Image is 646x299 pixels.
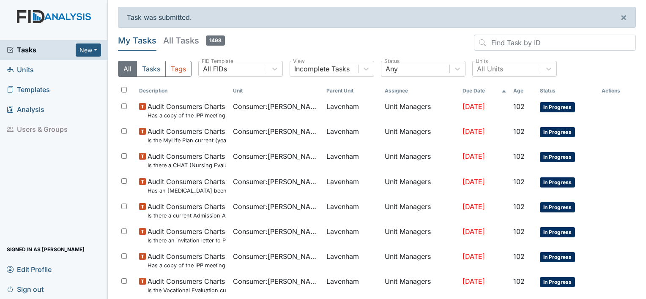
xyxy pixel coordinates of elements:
button: New [76,43,101,57]
span: [DATE] [463,227,485,236]
span: Lavenham [326,177,359,187]
td: Unit Managers [381,223,460,248]
span: Consumer : [PERSON_NAME] [233,101,320,111]
span: 102 [513,252,525,261]
th: Toggle SortBy [323,84,381,98]
span: In Progress [540,277,575,287]
span: Consumer : [PERSON_NAME] [233,251,320,261]
th: Toggle SortBy [510,84,537,98]
button: × [612,7,635,27]
td: Unit Managers [381,248,460,273]
div: Task was submitted. [118,7,636,28]
span: [DATE] [463,252,485,261]
span: 102 [513,152,525,160]
a: Tasks [7,45,76,55]
div: Incomplete Tasks [294,64,350,74]
span: [DATE] [463,127,485,136]
span: Consumer : [PERSON_NAME] [233,126,320,136]
span: 102 [513,127,525,136]
span: 102 [513,202,525,211]
span: Consumer : [PERSON_NAME] [233,226,320,236]
span: Units [7,63,34,76]
span: × [620,11,627,23]
span: Templates [7,83,50,96]
span: 102 [513,177,525,186]
small: Is the MyLife Plan current (yearly)? [148,136,226,144]
button: All [118,61,137,77]
input: Find Task by ID [474,35,636,51]
button: Tasks [137,61,166,77]
td: Unit Managers [381,98,460,123]
span: Audit Consumers Charts Has a copy of the IPP meeting been sent to the Parent/Guardian within 30 d... [148,101,226,120]
small: Is there an invitation letter to Parent/Guardian for current years team meetings in T-Logs (Therap)? [148,236,226,245]
span: Consumer : [PERSON_NAME] [233,177,320,187]
span: 102 [513,227,525,236]
span: [DATE] [463,202,485,211]
span: Lavenham [326,276,359,286]
span: Analysis [7,103,44,116]
span: In Progress [540,127,575,137]
span: Audit Consumers Charts Is there an invitation letter to Parent/Guardian for current years team me... [148,226,226,245]
span: Audit Consumers Charts Is there a CHAT (Nursing Evaluation) no more than a year old? [148,151,226,169]
span: Audit Consumers Charts Is the Vocational Evaluation current (yearly)? [148,276,226,294]
span: [DATE] [463,177,485,186]
button: Tags [165,61,192,77]
h5: My Tasks [118,35,156,46]
div: All FIDs [203,64,227,74]
span: Consumer : [PERSON_NAME] [233,151,320,161]
span: Audit Consumers Charts Is the MyLife Plan current (yearly)? [148,126,226,144]
span: In Progress [540,227,575,237]
span: Lavenham [326,151,359,161]
h5: All Tasks [163,35,225,46]
span: In Progress [540,252,575,262]
small: Is the Vocational Evaluation current (yearly)? [148,286,226,294]
span: [DATE] [463,277,485,285]
span: Consumer : [PERSON_NAME] [233,201,320,212]
th: Assignee [381,84,460,98]
span: Sign out [7,283,44,296]
th: Actions [598,84,636,98]
span: Consumer : [PERSON_NAME] [233,276,320,286]
span: Lavenham [326,101,359,111]
span: Edit Profile [7,263,52,276]
th: Toggle SortBy [537,84,598,98]
small: Has a copy of the IPP meeting been sent to the Parent/Guardian [DATE] of the meeting? [148,111,226,120]
td: Unit Managers [381,198,460,223]
span: In Progress [540,202,575,212]
td: Unit Managers [381,273,460,298]
span: [DATE] [463,102,485,111]
small: Is there a CHAT (Nursing Evaluation) no more than a year old? [148,161,226,169]
span: In Progress [540,152,575,162]
span: 1498 [206,35,225,46]
td: Unit Managers [381,123,460,148]
span: Audit Consumers Charts Has a copy of the IPP meeting been sent to the Parent/Guardian within 30 d... [148,251,226,269]
span: Lavenham [326,226,359,236]
div: All Units [477,64,503,74]
td: Unit Managers [381,173,460,198]
span: [DATE] [463,152,485,160]
input: Toggle All Rows Selected [121,87,127,92]
div: Type filter [118,61,192,77]
span: In Progress [540,177,575,188]
span: 102 [513,277,525,285]
th: Toggle SortBy [136,84,229,98]
span: Signed in as [PERSON_NAME] [7,243,85,256]
span: Lavenham [326,201,359,212]
th: Toggle SortBy [230,84,323,98]
small: Has an [MEDICAL_DATA] been completed and recommendations followed? [148,187,226,195]
span: 102 [513,102,525,111]
span: Lavenham [326,126,359,136]
span: In Progress [540,102,575,112]
th: Toggle SortBy [459,84,510,98]
td: Unit Managers [381,148,460,173]
small: Has a copy of the IPP meeting been sent to the Parent/Guardian [DATE] of the meeting? [148,261,226,269]
small: Is there a current Admission Agreement ([DATE])? [148,212,226,220]
span: Lavenham [326,251,359,261]
span: Audit Consumers Charts Is there a current Admission Agreement (within one year)? [148,201,226,220]
div: Any [386,64,398,74]
span: Audit Consumers Charts Has an Audiological Evaluation been completed and recommendations followed? [148,177,226,195]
